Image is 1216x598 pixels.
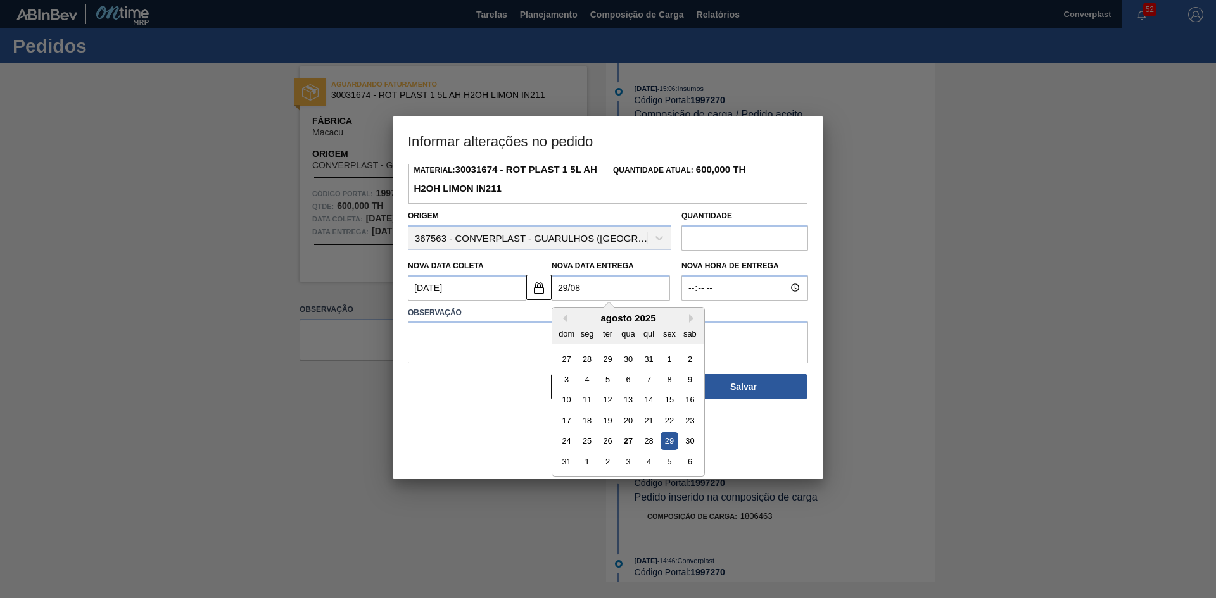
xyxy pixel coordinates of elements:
[559,314,567,323] button: Previous Month
[613,166,745,175] span: Quantidade Atual:
[640,453,657,470] div: Choose quinta-feira, 4 de setembro de 2025
[558,432,575,449] div: Choose domingo, 24 de agosto de 2025
[681,391,699,408] div: Choose sábado, 16 de agosto de 2025
[579,432,596,449] div: Choose segunda-feira, 25 de agosto de 2025
[408,275,526,301] input: dd/mm/yyyy
[408,261,484,270] label: Nova Data Coleta
[552,313,704,323] div: agosto 2025
[681,325,699,342] div: sab
[552,275,670,301] input: dd/mm/yyyy
[640,432,657,449] div: Choose quinta-feira, 28 de agosto de 2025
[531,280,547,295] img: locked
[599,350,616,367] div: Choose terça-feira, 29 de julho de 2025
[393,116,823,165] h3: Informar alterações no pedido
[558,453,575,470] div: Choose domingo, 31 de agosto de 2025
[599,412,616,429] div: Choose terça-feira, 19 de agosto de 2025
[526,275,552,300] button: locked
[661,391,678,408] div: Choose sexta-feira, 15 de agosto de 2025
[681,257,808,275] label: Nova Hora de Entrega
[681,371,699,388] div: Choose sábado, 9 de agosto de 2025
[681,412,699,429] div: Choose sábado, 23 de agosto de 2025
[408,304,808,322] label: Observação
[558,412,575,429] div: Choose domingo, 17 de agosto de 2025
[640,412,657,429] div: Choose quinta-feira, 21 de agosto de 2025
[661,432,678,449] div: Choose sexta-feira, 29 de agosto de 2025
[693,164,746,175] strong: 600,000 TH
[599,453,616,470] div: Choose terça-feira, 2 de setembro de 2025
[579,412,596,429] div: Choose segunda-feira, 18 de agosto de 2025
[558,325,575,342] div: dom
[619,432,636,449] div: Choose quarta-feira, 27 de agosto de 2025
[681,350,699,367] div: Choose sábado, 2 de agosto de 2025
[558,391,575,408] div: Choose domingo, 10 de agosto de 2025
[681,211,732,220] label: Quantidade
[681,432,699,449] div: Choose sábado, 30 de agosto de 2025
[552,261,634,270] label: Nova Data Entrega
[640,325,657,342] div: qui
[599,432,616,449] div: Choose terça-feira, 26 de agosto de 2025
[661,412,678,429] div: Choose sexta-feira, 22 de agosto de 2025
[558,371,575,388] div: Choose domingo, 3 de agosto de 2025
[558,350,575,367] div: Choose domingo, 27 de julho de 2025
[551,374,678,399] button: Fechar
[619,412,636,429] div: Choose quarta-feira, 20 de agosto de 2025
[640,350,657,367] div: Choose quinta-feira, 31 de julho de 2025
[680,374,807,399] button: Salvar
[619,391,636,408] div: Choose quarta-feira, 13 de agosto de 2025
[599,325,616,342] div: ter
[579,350,596,367] div: Choose segunda-feira, 28 de julho de 2025
[579,325,596,342] div: seg
[556,348,700,471] div: month 2025-08
[619,453,636,470] div: Choose quarta-feira, 3 de setembro de 2025
[661,350,678,367] div: Choose sexta-feira, 1 de agosto de 2025
[619,371,636,388] div: Choose quarta-feira, 6 de agosto de 2025
[579,453,596,470] div: Choose segunda-feira, 1 de setembro de 2025
[640,371,657,388] div: Choose quinta-feira, 7 de agosto de 2025
[599,371,616,388] div: Choose terça-feira, 5 de agosto de 2025
[661,453,678,470] div: Choose sexta-feira, 5 de setembro de 2025
[599,391,616,408] div: Choose terça-feira, 12 de agosto de 2025
[579,391,596,408] div: Choose segunda-feira, 11 de agosto de 2025
[579,371,596,388] div: Choose segunda-feira, 4 de agosto de 2025
[619,350,636,367] div: Choose quarta-feira, 30 de julho de 2025
[414,166,597,194] span: Material:
[689,314,698,323] button: Next Month
[681,453,699,470] div: Choose sábado, 6 de setembro de 2025
[661,325,678,342] div: sex
[408,211,439,220] label: Origem
[661,371,678,388] div: Choose sexta-feira, 8 de agosto de 2025
[414,164,597,194] strong: 30031674 - ROT PLAST 1 5L AH H2OH LIMON IN211
[619,325,636,342] div: qua
[640,391,657,408] div: Choose quinta-feira, 14 de agosto de 2025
